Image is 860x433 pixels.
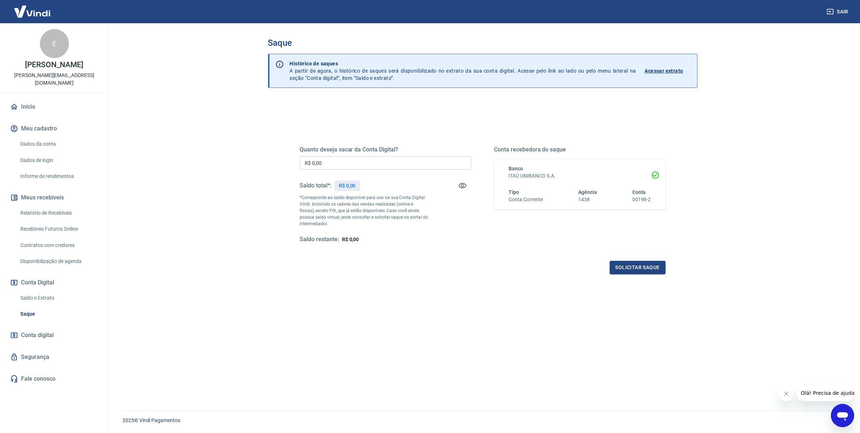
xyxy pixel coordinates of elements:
h5: Saldo restante: [300,236,339,243]
iframe: Mensagem da empresa [797,385,854,401]
span: Conta digital [21,330,54,340]
h6: 1438 [578,196,597,203]
span: Olá! Precisa de ajuda? [4,5,61,11]
h5: Saldo total*: [300,182,332,189]
h6: 00198-2 [632,196,651,203]
a: Dados de login [17,153,100,168]
button: Meu cadastro [9,121,100,137]
button: Sair [825,5,851,19]
iframe: Fechar mensagem [779,387,794,401]
a: Vindi Pagamentos [139,417,180,423]
a: Informe de rendimentos [17,169,100,184]
h6: ITAÚ UNIBANCO S.A. [509,172,651,180]
iframe: Botão para abrir a janela de mensagens [831,404,854,427]
button: Solicitar saque [610,261,666,274]
p: [PERSON_NAME][EMAIL_ADDRESS][DOMAIN_NAME] [6,72,103,87]
div: E [40,29,69,58]
span: Banco [509,166,523,171]
p: A partir de agora, o histórico de saques será disponibilizado no extrato da sua conta digital. Ac... [290,60,636,82]
a: Segurança [9,349,100,365]
p: Acessar extrato [645,67,683,74]
h5: Conta recebedora do saque [494,146,666,153]
h3: Saque [268,38,698,48]
a: Fale conosco [9,371,100,387]
a: Acessar extrato [645,60,691,82]
h5: Quanto deseja sacar da Conta Digital? [300,146,471,153]
a: Contratos com credores [17,238,100,253]
p: Histórico de saques [290,60,636,67]
p: *Corresponde ao saldo disponível para uso na sua Conta Digital Vindi. Incluindo os valores das ve... [300,194,428,227]
span: Tipo [509,189,519,195]
p: R$ 0,00 [339,182,356,190]
a: Relatório de Recebíveis [17,206,100,220]
a: Conta digital [9,327,100,343]
span: Conta [632,189,646,195]
a: Disponibilização de agenda [17,254,100,269]
p: [PERSON_NAME] [25,61,83,69]
a: Saldo e Extrato [17,291,100,305]
a: Início [9,99,100,115]
a: Saque [17,307,100,321]
button: Meus recebíveis [9,190,100,206]
a: Recebíveis Futuros Online [17,222,100,236]
p: 2025 © [123,417,843,424]
span: R$ 0,00 [342,236,359,242]
button: Conta Digital [9,275,100,291]
img: Vindi [9,0,56,23]
h6: Conta Corrente [509,196,543,203]
span: Agência [578,189,597,195]
a: Dados da conta [17,137,100,151]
